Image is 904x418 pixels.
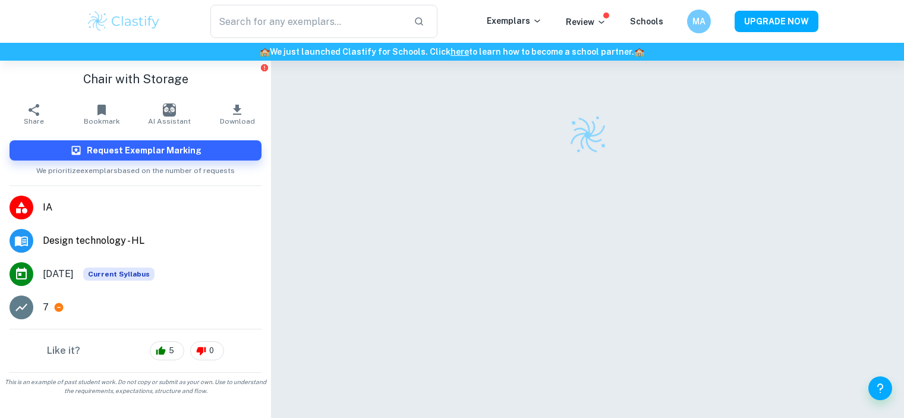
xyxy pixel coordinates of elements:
span: 5 [162,345,181,357]
span: This is an example of past student work. Do not copy or submit as your own. Use to understand the... [5,378,266,395]
h6: Request Exemplar Marking [87,144,201,157]
span: Current Syllabus [83,268,155,281]
img: Clastify logo [86,10,162,33]
span: IA [43,200,262,215]
p: 7 [43,300,49,315]
span: 0 [203,345,221,357]
span: 🏫 [634,47,644,56]
div: 5 [150,341,184,360]
button: Request Exemplar Marking [10,140,262,161]
h6: Like it? [47,344,80,358]
span: [DATE] [43,267,74,281]
span: Download [220,117,255,125]
img: AI Assistant [163,103,176,117]
span: 🏫 [260,47,270,56]
div: 0 [190,341,224,360]
span: We prioritize exemplars based on the number of requests [36,161,235,176]
input: Search for any exemplars... [210,5,405,38]
span: Share [24,117,44,125]
h6: MA [692,15,705,28]
button: MA [687,10,711,33]
button: UPGRADE NOW [735,11,818,32]
h1: Chair with Storage [10,70,262,88]
span: AI Assistant [148,117,191,125]
button: Download [203,98,271,131]
button: Help and Feedback [868,376,892,400]
button: Report issue [260,63,269,72]
button: Bookmark [68,98,136,131]
h6: We just launched Clastify for Schools. Click to learn how to become a school partner. [2,45,902,58]
a: Schools [630,17,663,26]
div: This exemplar is based on the current syllabus. Feel free to refer to it for inspiration/ideas wh... [83,268,155,281]
img: Clastify logo [563,111,612,160]
button: AI Assistant [136,98,203,131]
span: Bookmark [84,117,120,125]
a: here [451,47,469,56]
span: Design technology - HL [43,234,262,248]
p: Exemplars [487,14,542,27]
p: Review [566,15,606,29]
